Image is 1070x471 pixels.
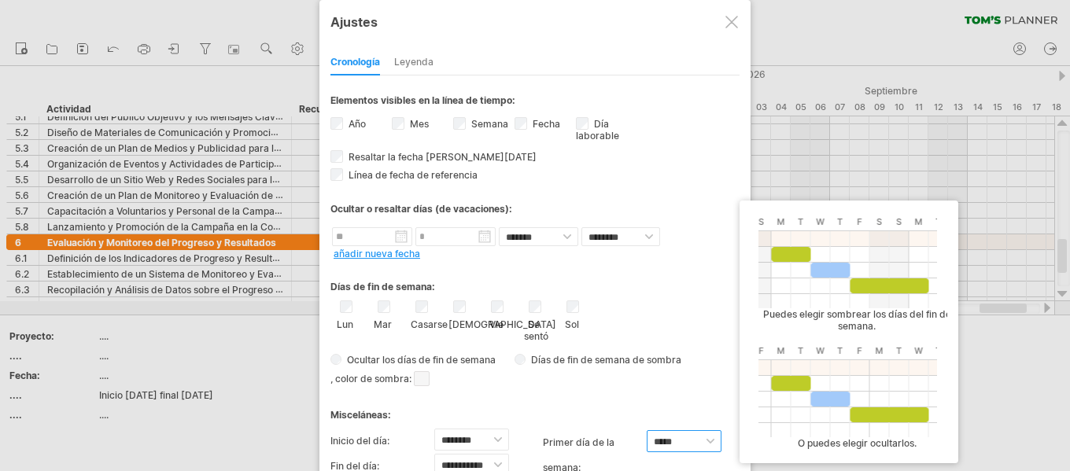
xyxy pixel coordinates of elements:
font: Ajustes [330,14,378,30]
font: Ocultar los días de fin de semana [347,354,496,366]
font: Días de fin de semana: [330,281,435,293]
font: Cronología [330,56,380,68]
font: Sol [565,318,579,330]
font: Vie [489,318,504,330]
a: añadir nueva fecha [334,248,420,259]
font: O puedes elegir ocultarlos. [798,437,917,449]
font: Elementos visibles en la línea de tiempo: [330,94,515,106]
font: , color de sombra: [330,373,411,385]
font: Se sentó [524,318,548,342]
font: Ocultar o resaltar días (de vacaciones): [330,203,512,215]
font: Año [349,118,366,130]
font: Mar [374,318,392,330]
font: Leyenda [394,56,434,68]
font: Misceláneas: [330,409,391,421]
span: Haga clic aquí para cambiar el color de la sombra [414,371,430,386]
font: Mes [410,118,429,130]
font: Día laborable [576,118,619,142]
font: Resaltar la fecha [PERSON_NAME][DATE] [349,151,537,163]
font: Lun [337,318,353,330]
font: Fecha [533,118,560,130]
font: Casarse [411,318,448,330]
font: Línea de fecha de referencia [349,169,478,181]
font: [DEMOGRAPHIC_DATA] [448,318,556,330]
font: Días de fin de semana de sombra [531,354,681,366]
font: Puedes elegir sombrear los días del fin de semana. [763,308,951,332]
font: Semana [471,118,508,130]
font: Inicio del día: [330,435,389,447]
